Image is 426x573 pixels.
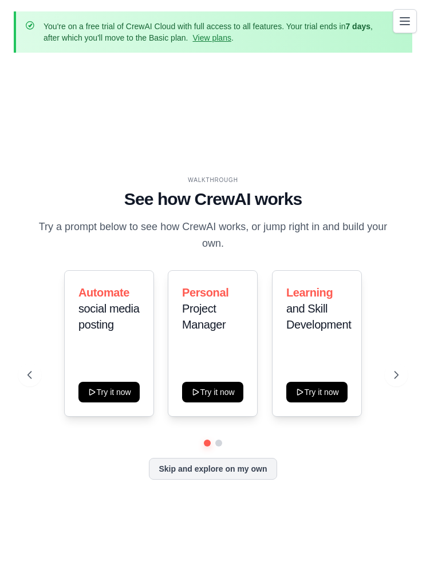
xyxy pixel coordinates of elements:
span: Learning [286,286,333,299]
button: Try it now [182,382,243,402]
span: Project Manager [182,302,226,331]
strong: 7 days [345,22,370,31]
button: Skip and explore on my own [149,458,277,480]
button: Toggle navigation [393,9,417,33]
button: Try it now [286,382,348,402]
a: View plans [192,33,231,42]
button: Try it now [78,382,140,402]
span: and Skill Development [286,302,351,331]
span: Personal [182,286,228,299]
p: You're on a free trial of CrewAI Cloud with full access to all features. Your trial ends in , aft... [44,21,385,44]
div: WALKTHROUGH [27,176,399,184]
p: Try a prompt below to see how CrewAI works, or jump right in and build your own. [27,219,399,252]
span: Automate [78,286,129,299]
h1: See how CrewAI works [27,189,399,210]
span: social media posting [78,302,139,331]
